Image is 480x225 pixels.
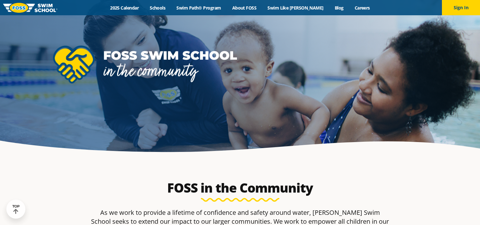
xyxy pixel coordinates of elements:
[154,180,326,195] h2: FOSS in the Community
[3,3,57,13] img: FOSS Swim School Logo
[12,204,20,214] div: TOP
[349,5,375,11] a: Careers
[105,5,144,11] a: 2025 Calendar
[171,5,227,11] a: Swim Path® Program
[144,5,171,11] a: Schools
[227,5,262,11] a: About FOSS
[262,5,329,11] a: Swim Like [PERSON_NAME]
[329,5,349,11] a: Blog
